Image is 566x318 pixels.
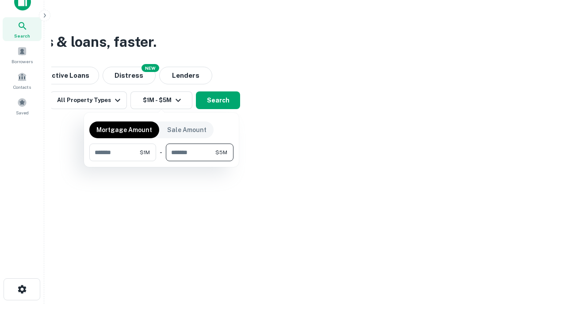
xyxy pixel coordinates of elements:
[167,125,207,135] p: Sale Amount
[160,144,162,161] div: -
[96,125,152,135] p: Mortgage Amount
[522,247,566,290] iframe: Chat Widget
[215,148,227,156] span: $5M
[140,148,150,156] span: $1M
